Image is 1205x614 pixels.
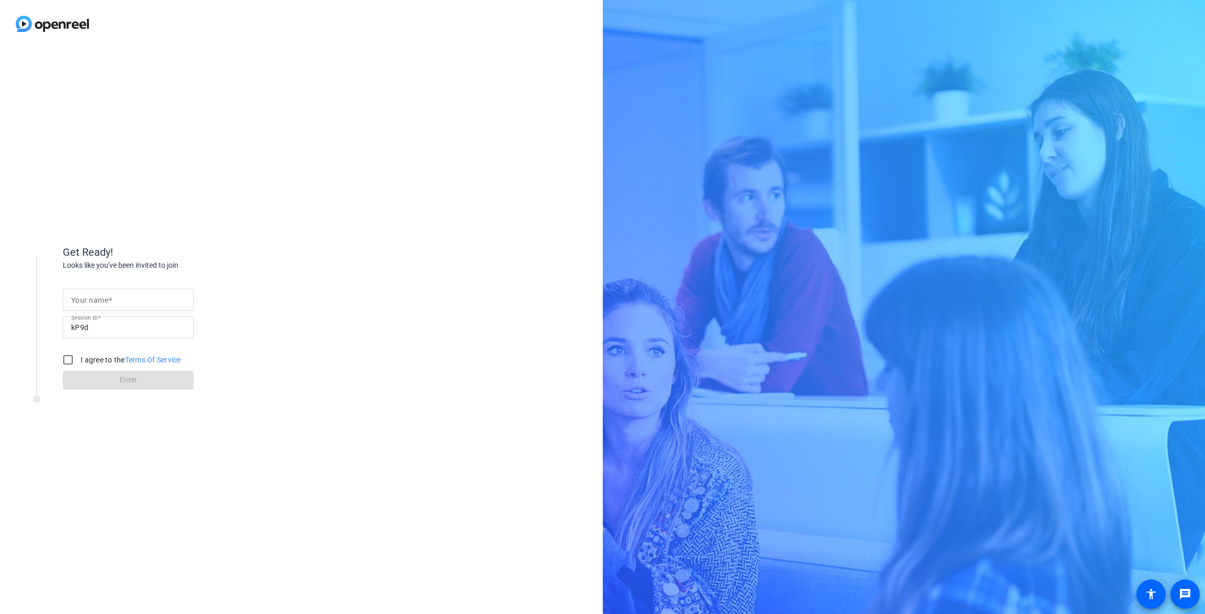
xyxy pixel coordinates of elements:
mat-label: Your name [71,296,108,304]
div: Looks like you've been invited to join [63,260,272,271]
mat-label: Session ID [71,314,98,321]
label: I agree to the [78,355,181,365]
mat-icon: message [1179,588,1191,600]
mat-icon: accessibility [1145,588,1157,600]
div: Get Ready! [63,244,272,260]
a: Terms Of Service [125,356,181,364]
